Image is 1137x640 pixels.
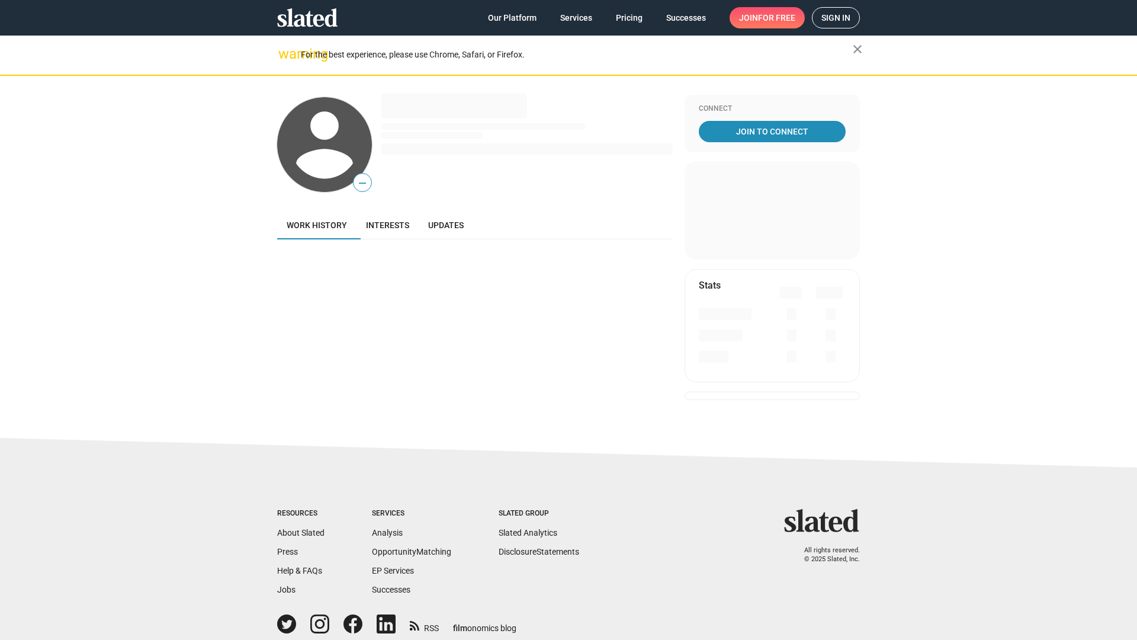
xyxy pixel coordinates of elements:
span: Updates [428,220,464,230]
a: Sign in [812,7,860,28]
span: Successes [666,7,706,28]
mat-card-title: Stats [699,279,721,292]
a: EP Services [372,566,414,575]
a: RSS [410,616,439,634]
span: film [453,623,467,633]
a: Join To Connect [699,121,846,142]
div: Connect [699,104,846,114]
a: About Slated [277,528,325,537]
span: Pricing [616,7,643,28]
span: Sign in [821,8,850,28]
a: Work history [277,211,356,239]
span: Services [560,7,592,28]
a: Joinfor free [730,7,805,28]
a: Interests [356,211,419,239]
a: Analysis [372,528,403,537]
a: Our Platform [478,7,546,28]
span: for free [758,7,795,28]
a: Press [277,547,298,556]
div: Resources [277,509,325,519]
span: — [354,175,371,191]
a: Slated Analytics [499,528,557,537]
a: Help & FAQs [277,566,322,575]
span: Our Platform [488,7,537,28]
a: Successes [657,7,715,28]
a: DisclosureStatements [499,547,579,556]
span: Join [739,7,795,28]
a: Services [551,7,602,28]
a: Successes [372,585,410,594]
mat-icon: warning [278,47,293,61]
a: Pricing [606,7,652,28]
span: Interests [366,220,409,230]
a: filmonomics blog [453,613,516,634]
div: Services [372,509,451,519]
span: Work history [287,220,347,230]
div: Slated Group [499,509,579,519]
div: For the best experience, please use Chrome, Safari, or Firefox. [301,47,853,63]
mat-icon: close [850,42,865,56]
p: All rights reserved. © 2025 Slated, Inc. [792,546,860,564]
a: Updates [419,211,473,239]
span: Join To Connect [701,121,843,142]
a: OpportunityMatching [372,547,451,556]
a: Jobs [277,585,296,594]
